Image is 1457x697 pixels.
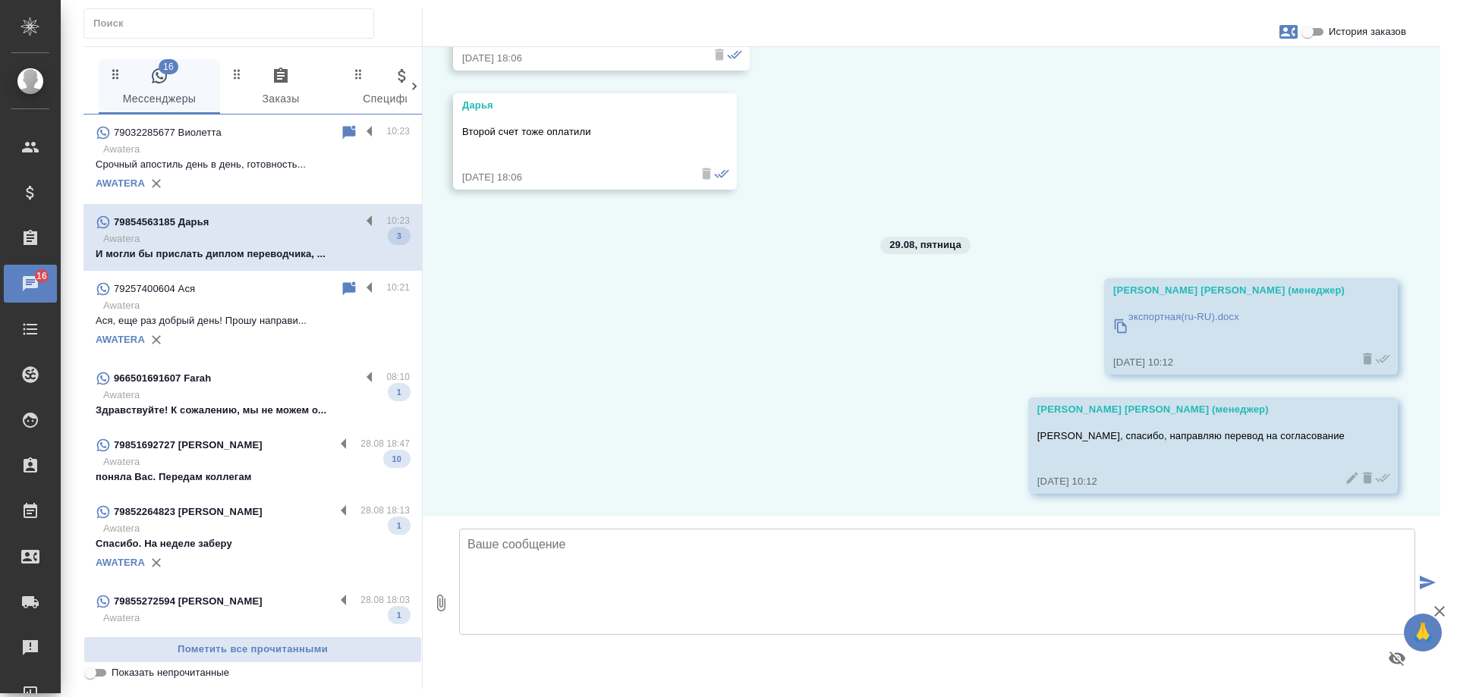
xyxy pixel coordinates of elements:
[388,228,411,243] span: 3
[462,51,697,66] div: [DATE] 18:06
[1037,429,1345,444] p: [PERSON_NAME], спасибо, направляю перевод на согласование
[103,388,410,403] p: Awatera
[386,280,410,295] p: 10:21
[83,427,422,494] div: 79851692727 [PERSON_NAME]28.08 18:47Awateraпоняла Вас. Передам коллегам10
[83,494,422,583] div: 79852264823 [PERSON_NAME]28.08 18:13AwateraСпасибо. На неделе заберу1AWATERA
[96,334,145,345] a: AWATERA
[114,438,263,453] p: 79851692727 [PERSON_NAME]
[112,665,229,680] span: Показать непрочитанные
[1329,24,1406,39] span: История заказов
[388,385,411,400] span: 1
[109,67,123,81] svg: Зажми и перетащи, чтобы поменять порядок вкладок
[889,237,961,253] p: 29.08, пятница
[96,177,145,189] a: AWATERA
[360,592,410,608] p: 28.08 18:03
[351,67,454,108] span: Спецификации
[96,157,410,172] p: Срочный апостиль день в день, готовность...
[103,298,410,313] p: Awatera
[83,636,422,663] button: Пометить все прочитанными
[1410,617,1436,648] span: 🙏
[388,608,411,623] span: 1
[386,369,410,385] p: 08:10
[103,611,410,626] p: Awatera
[83,271,422,360] div: 79257400604 Ася10:21AwateraАся, еще раз добрый день! Прошу направи...AWATERA
[103,454,410,469] p: Awatera
[340,124,358,142] div: Пометить непрочитанным
[1037,402,1345,417] div: [PERSON_NAME] [PERSON_NAME] (менеджер)
[1113,306,1345,347] a: экспортная(ru-RU).docx
[83,115,422,204] div: 79032285677 Виолетта10:23AwateraСрочный апостиль день в день, готовность...AWATERA
[229,67,332,108] span: Заказы
[93,13,373,34] input: Поиск
[96,469,410,485] p: поняла Вас. Передам коллегам
[114,371,211,386] p: 966501691607 Farah
[114,215,209,230] p: 79854563185 Дарья
[96,403,410,418] p: Здравствуйте! К сожалению, мы не можем о...
[96,246,410,262] p: И могли бы прислать диплом переводчика, ...
[27,268,56,284] span: 16
[103,231,410,246] p: Awatera
[114,594,263,609] p: 79855272594 [PERSON_NAME]
[351,67,366,81] svg: Зажми и перетащи, чтобы поменять порядок вкладок
[92,641,414,658] span: Пометить все прочитанными
[1128,309,1239,325] p: экспортная(ru-RU).docx
[1037,474,1345,489] div: [DATE] 10:12
[1113,283,1345,298] div: [PERSON_NAME] [PERSON_NAME] (менеджер)
[159,59,178,74] span: 16
[96,536,410,551] p: Спасибо. На неделе заберу
[4,265,57,303] a: 16
[83,583,422,673] div: 79855272594 [PERSON_NAME]28.08 18:03Awatera1AWATERA
[145,172,168,195] button: Удалить привязку
[108,67,211,108] span: Мессенджеры
[462,170,684,185] div: [DATE] 18:06
[386,124,410,139] p: 10:23
[96,313,410,328] p: Ася, еще раз добрый день! Прошу направи...
[1379,640,1415,677] button: Предпросмотр
[96,557,145,568] a: AWATERA
[360,503,410,518] p: 28.08 18:13
[462,124,684,140] p: Второй счет тоже оплатили
[386,213,410,228] p: 10:23
[340,280,358,298] div: Пометить непрочитанным
[83,204,422,271] div: 79854563185 Дарья10:23AwateraИ могли бы прислать диплом переводчика, ...3
[103,521,410,536] p: Awatera
[388,518,411,533] span: 1
[1270,14,1307,50] button: Заявки
[462,98,684,113] div: Дарья
[1113,355,1345,370] div: [DATE] 10:12
[145,328,168,351] button: Удалить привязку
[114,125,222,140] p: 79032285677 Виолетта
[145,551,168,574] button: Удалить привязку
[360,436,410,451] p: 28.08 18:47
[103,142,410,157] p: Awatera
[83,360,422,427] div: 966501691607 Farah08:10AwateraЗдравствуйте! К сожалению, мы не можем о...1
[230,67,244,81] svg: Зажми и перетащи, чтобы поменять порядок вкладок
[383,451,411,466] span: 10
[114,504,263,520] p: 79852264823 [PERSON_NAME]
[1404,614,1442,651] button: 🙏
[114,281,195,297] p: 79257400604 Ася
